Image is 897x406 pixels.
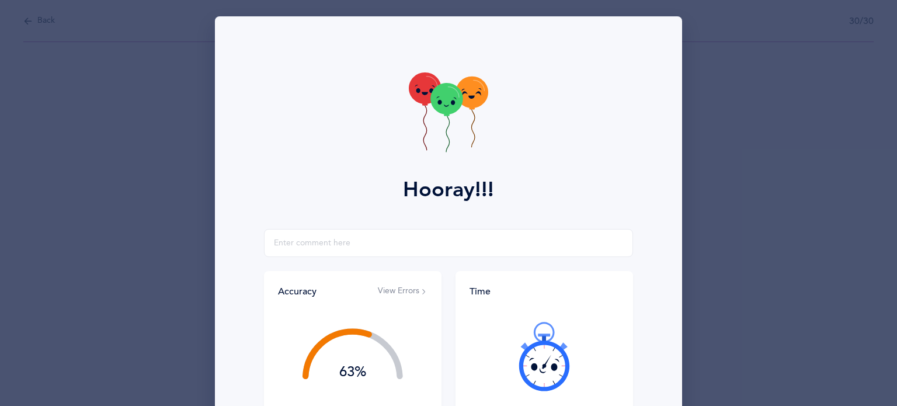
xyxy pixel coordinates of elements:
[403,174,494,206] div: Hooray!!!
[470,285,619,298] div: Time
[278,285,317,298] div: Accuracy
[264,229,633,257] input: Enter comment here
[378,286,427,297] button: View Errors
[303,365,403,379] div: 63%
